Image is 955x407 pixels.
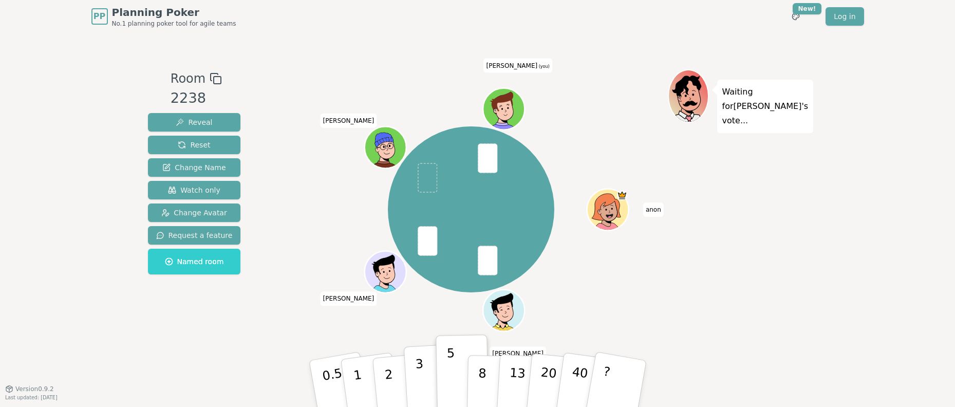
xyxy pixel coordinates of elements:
button: Reveal [148,113,241,132]
span: Change Avatar [161,208,227,218]
span: Click to change your name [643,202,664,217]
button: Version0.9.2 [5,385,54,393]
button: Request a feature [148,226,241,245]
span: Click to change your name [321,113,377,127]
button: Named room [148,249,241,274]
div: 2238 [171,88,222,109]
span: Watch only [168,185,220,195]
div: New! [793,3,822,14]
span: Click to change your name [490,346,546,361]
span: Change Name [162,162,226,173]
span: Planning Poker [112,5,236,20]
span: Named room [165,256,224,267]
button: Click to change your avatar [484,89,523,128]
button: Reset [148,136,241,154]
a: PPPlanning PokerNo.1 planning poker tool for agile teams [91,5,236,28]
a: Log in [826,7,864,26]
span: Reset [178,140,210,150]
button: New! [787,7,805,26]
p: 5 [446,346,455,401]
span: Request a feature [156,230,233,240]
span: (you) [537,64,550,68]
span: Click to change your name [321,291,377,306]
span: Click to change your name [484,58,552,72]
span: anon is the host [617,190,627,200]
span: Reveal [176,117,212,127]
span: No.1 planning poker tool for agile teams [112,20,236,28]
span: Room [171,69,205,88]
span: PP [93,10,105,23]
span: Last updated: [DATE] [5,395,58,400]
p: Waiting for [PERSON_NAME] 's vote... [722,85,809,128]
span: Version 0.9.2 [15,385,54,393]
button: Watch only [148,181,241,199]
button: Change Name [148,158,241,177]
button: Change Avatar [148,203,241,222]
